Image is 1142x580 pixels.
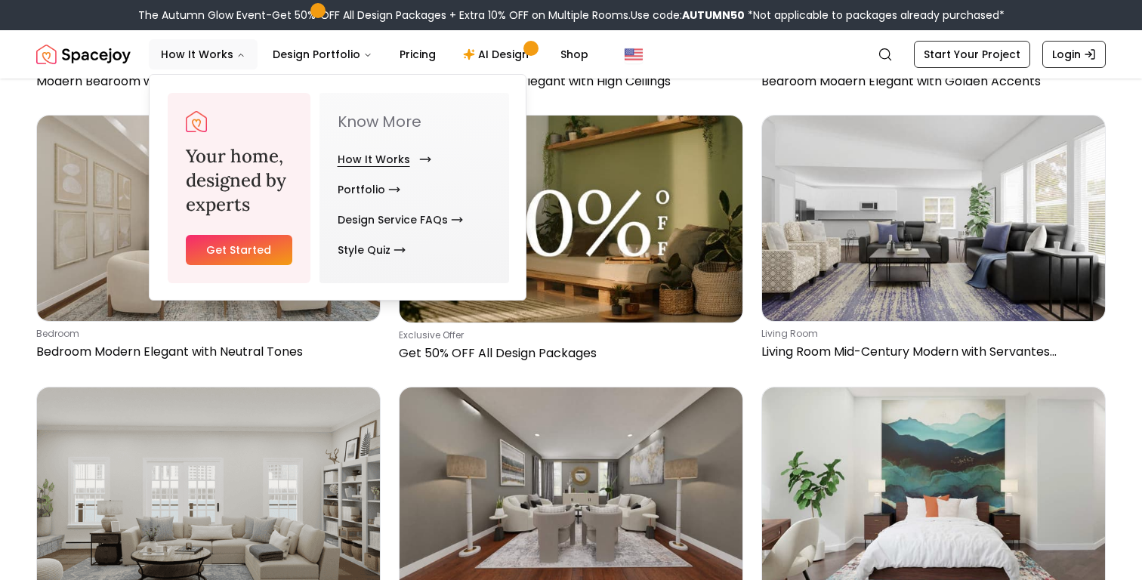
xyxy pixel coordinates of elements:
p: Bedroom Modern Elegant with Neutral Tones [36,343,375,361]
img: Spacejoy Logo [186,111,207,132]
div: How It Works [150,75,527,301]
p: Living Room Mid-Century Modern with Servantes Console [761,343,1100,361]
img: Living Room Mid-Century Modern with Servantes Console [762,116,1105,321]
p: living room [761,328,1100,340]
a: Pricing [387,39,448,69]
p: Know More [338,111,491,132]
p: Get 50% OFF All Design Packages [399,344,737,362]
p: bedroom [36,328,375,340]
a: Start Your Project [914,41,1030,68]
a: Design Service FAQs [338,205,463,235]
a: Spacejoy [36,39,131,69]
nav: Global [36,30,1106,79]
p: Bedroom Modern Elegant with Golden Accents [761,72,1100,91]
a: Bedroom Modern Elegant with Neutral TonesbedroomBedroom Modern Elegant with Neutral Tones [36,115,381,369]
a: Spacejoy [186,111,207,132]
p: Living Room Modern Elegant with High Ceilings [399,72,737,91]
b: AUTUMN50 [682,8,745,23]
button: Design Portfolio [261,39,384,69]
a: Get 50% OFF All Design PackagesExclusive OfferGet 50% OFF All Design Packages [399,115,743,369]
a: Portfolio [338,174,400,205]
nav: Main [149,39,600,69]
a: Login [1042,41,1106,68]
a: Style Quiz [338,235,406,265]
span: *Not applicable to packages already purchased* [745,8,1005,23]
a: Shop [548,39,600,69]
span: Use code: [631,8,745,23]
h3: Your home, designed by experts [186,144,292,217]
p: Modern Bedroom with Earthy Industrial Accents [36,72,375,91]
a: Get Started [186,235,292,265]
img: Get 50% OFF All Design Packages [400,116,742,322]
a: AI Design [451,39,545,69]
a: How It Works [338,144,425,174]
div: The Autumn Glow Event-Get 50% OFF All Design Packages + Extra 10% OFF on Multiple Rooms. [138,8,1005,23]
img: United States [625,45,643,63]
a: Living Room Mid-Century Modern with Servantes Consoleliving roomLiving Room Mid-Century Modern wi... [761,115,1106,369]
p: Exclusive Offer [399,329,737,341]
img: Spacejoy Logo [36,39,131,69]
img: Bedroom Modern Elegant with Neutral Tones [37,116,380,321]
button: How It Works [149,39,258,69]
